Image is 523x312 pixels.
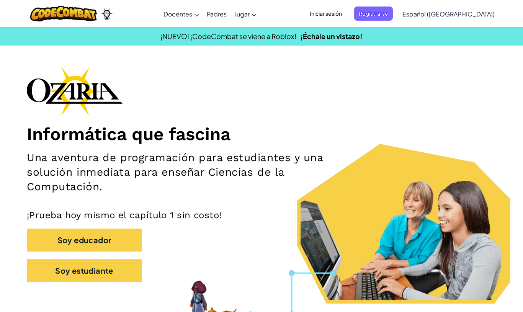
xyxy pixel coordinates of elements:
[305,7,346,21] button: Iniciar sesión
[27,67,123,116] img: Ozaria branding logo
[163,10,192,18] span: Docentes
[27,259,142,282] button: Soy estudiante
[160,32,296,41] span: ¡NUEVO! ¡CodeCombat se viene a Roblox!
[354,7,393,21] button: Registrarse
[27,150,341,194] h2: Una aventura de programación para estudiantes y una solución inmediata para enseñar Ciencias de l...
[234,10,250,18] span: Jugar
[30,6,97,21] img: CodeCombat logo
[300,32,363,41] a: ¡Échale un vistazo!
[27,229,142,252] button: Soy educador
[101,8,113,20] img: Ozaria
[402,10,495,18] span: Español ([GEOGRAPHIC_DATA])
[203,3,230,24] a: Padres
[27,123,496,145] h1: Informática que fascina
[399,3,498,24] a: Español ([GEOGRAPHIC_DATA])
[230,3,260,24] a: Jugar
[160,3,203,24] a: Docentes
[27,209,496,221] p: ¡Prueba hoy mismo el capítulo 1 sin costo!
